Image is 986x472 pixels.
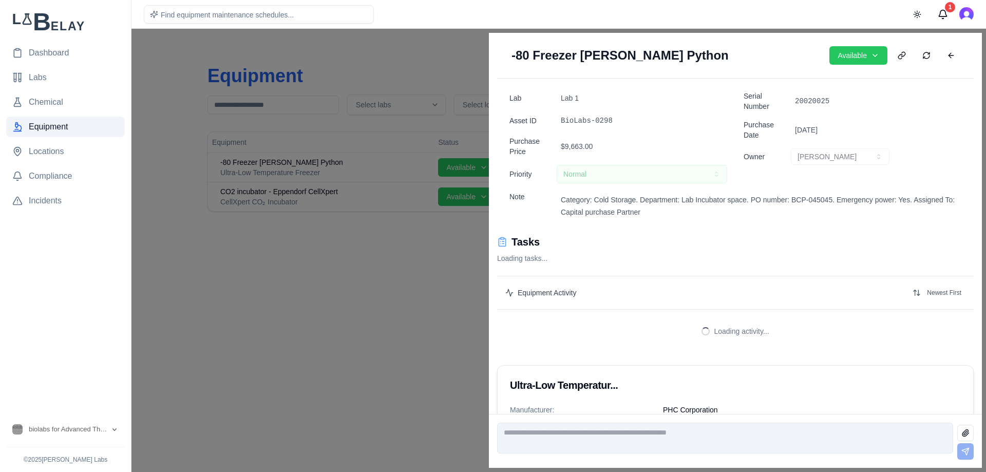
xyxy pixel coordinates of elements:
[509,116,551,126] label: Asset ID
[6,12,125,30] img: Lab Belay Logo
[959,7,974,22] button: Open user button
[161,11,294,19] span: Find equipment maintenance schedules...
[959,7,974,22] img: Connor Schmitt
[518,288,576,298] label: Equipment Activity
[561,141,593,152] span: $9,663.00
[714,326,769,336] span: Loading activity...
[29,121,68,133] span: Equipment
[29,145,64,158] span: Locations
[561,196,957,216] span: Category: Cold Storage. Department: Lab Incubator space. PO number: BCP-045045. Emergency power: ...
[29,96,63,108] span: Chemical
[497,253,974,263] div: Loading tasks...
[509,192,551,202] label: Note
[933,4,953,25] button: Messages (1 unread)
[509,136,551,157] label: Purchase Price
[663,405,961,415] p: PHC Corporation
[561,93,579,103] span: Lab 1
[829,46,887,65] button: Available
[29,170,72,182] span: Compliance
[795,96,829,106] span: 20020025
[945,2,955,12] div: 1
[509,169,551,179] label: Priority
[744,152,785,162] label: Owner
[561,116,613,126] span: BioLabs-0298
[510,378,961,392] div: Ultra-Low Temperature Freezer
[510,405,655,415] p: Manufacturer:
[6,456,125,464] p: © 2025 [PERSON_NAME] Labs
[29,425,110,434] span: biolabs for Advanced Therapeutics Philadelphia
[509,45,731,66] h1: -80 Freezer [PERSON_NAME] Python
[29,71,47,84] span: Labs
[908,5,926,24] button: Toggle theme
[744,91,785,111] label: Serial Number
[795,125,818,135] span: [DATE]
[511,235,540,249] h3: Tasks
[6,420,125,439] button: Open organization switcher
[908,285,965,301] button: Newest First
[29,195,62,207] span: Incidents
[12,424,23,435] img: biolabs for Advanced Therapeutics Philadelphia
[744,120,785,140] label: Purchase Date
[29,47,69,59] span: Dashboard
[509,93,551,103] label: Lab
